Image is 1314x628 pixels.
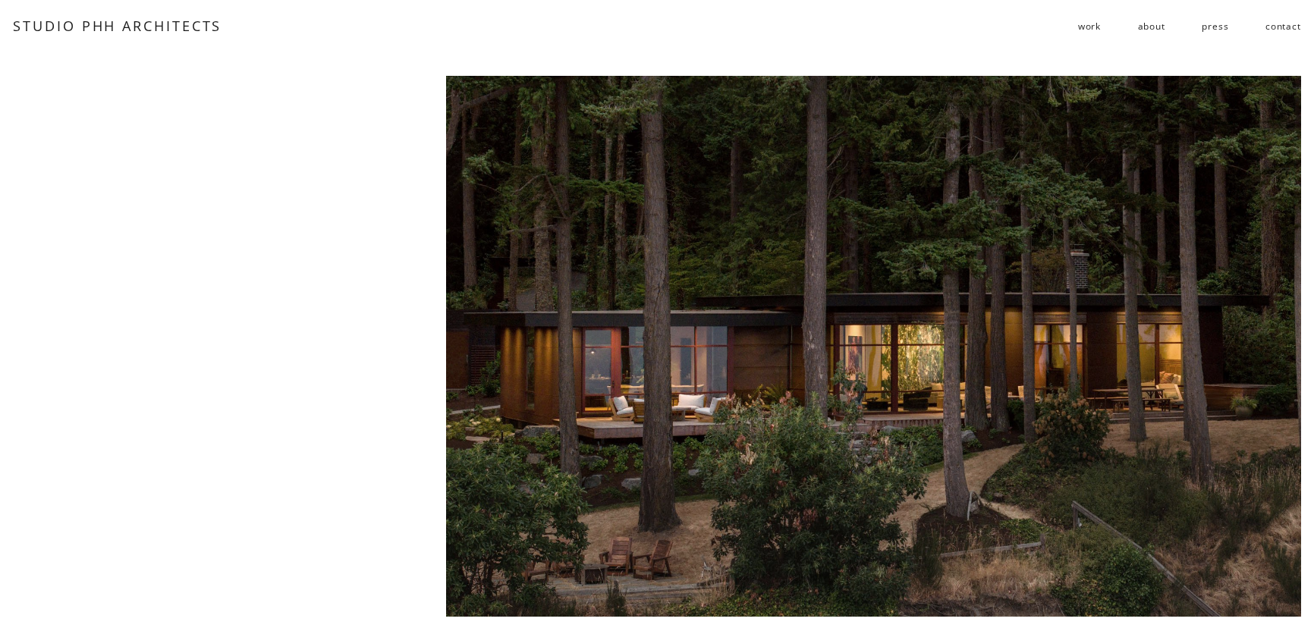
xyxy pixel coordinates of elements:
a: contact [1265,14,1301,39]
a: folder dropdown [1078,14,1101,39]
a: about [1138,14,1165,39]
a: STUDIO PHH ARCHITECTS [13,17,222,35]
span: work [1078,15,1101,38]
a: press [1202,14,1228,39]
